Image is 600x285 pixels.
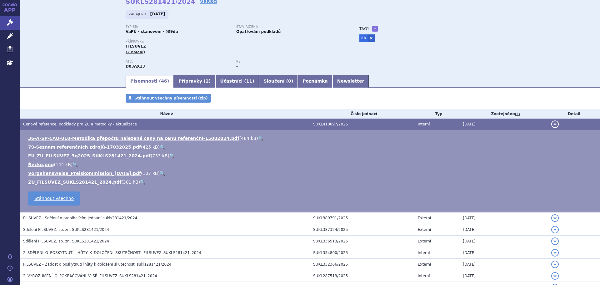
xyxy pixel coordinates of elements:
td: [DATE] [460,236,548,247]
span: Cenové reference, podklady pro ZÚ a metodiky - aktualizace [23,122,137,126]
th: Typ [415,109,460,119]
td: SUKL336513/2025 [310,236,415,247]
span: 2_SDĚLENÍ_O_POSKYTNUTÍ_LHŮTY_K_DOLOŽENÍ_SKUTEČNOSTI_FILSUVEZ_SUKLS281421_2024 [23,251,201,255]
a: + [372,26,378,32]
span: Externí [418,227,431,232]
a: FU_ZU_FILSUVEZ_3q2025_SUKLS281421_2024.pdf [28,153,151,158]
span: Externí [418,262,431,267]
td: [DATE] [460,270,548,282]
button: detail [551,237,559,245]
a: 79-Seznam referenčních zdrojů-17032025.pdf [28,145,141,150]
span: Sdělení FILSUVEZ, sp. zn. SUKLS281421/2024 [23,239,109,243]
li: ( ) [28,153,594,159]
span: FILSUVEZ [126,44,146,48]
a: 🔍 [258,136,263,141]
a: Vorgehensweise_Preiskommission_[DATE].pdf [28,171,141,176]
th: Číslo jednací [310,109,415,119]
a: Stáhnout všechny písemnosti (zip) [126,94,211,103]
span: Externí [418,216,431,220]
span: Interní [418,122,430,126]
li: ( ) [28,170,594,176]
span: 2_VYROZUMĚNÍ_O_POKRAČOVÁNÍ_V_SŘ_FILSUVEZ_SUKLS281421_2024 [23,274,157,278]
span: 11 [246,79,252,84]
abbr: (?) [515,112,520,116]
span: Interní [418,274,430,278]
button: detail [551,120,559,128]
td: [DATE] [460,212,548,224]
span: Stáhnout všechny písemnosti (zip) [134,96,208,100]
strong: [DATE] [150,12,165,16]
li: ( ) [28,144,594,150]
span: Interní [418,251,430,255]
span: 107 kB [143,171,158,176]
a: 🔍 [169,153,175,158]
td: SUKL410897/2025 [310,119,415,130]
td: [DATE] [460,119,548,130]
a: Stáhnout všechno [28,191,80,206]
a: Newsletter [332,75,369,88]
p: Stav řízení: [236,25,341,29]
li: ( ) [28,161,594,168]
span: 2 [206,79,209,84]
a: Sloučení (0) [259,75,298,88]
td: [DATE] [460,247,548,259]
a: ZU_FILSUVEZ_SUKLS281421_2024.pdf [28,180,121,185]
a: EB [359,34,367,42]
strong: BŘEZOVÁ KŮRA [126,64,145,69]
td: SUKL332366/2025 [310,259,415,270]
a: Písemnosti (46) [126,75,174,88]
span: Externí [418,239,431,243]
span: Sdělení FILSUVEZ, sp. zn. SUKLS281421/2024 [23,227,109,232]
th: Název [20,109,310,119]
th: Zveřejněno [460,109,548,119]
span: Zahájeno: [129,12,148,17]
strong: VaPÚ - stanovení - §39da [126,29,178,34]
span: FILSUVEZ - Sdělení o probíhajícím jednání sukls281421/2024 [23,216,137,220]
td: SUKL334800/2025 [310,247,415,259]
li: ( ) [28,179,594,185]
a: 🔍 [72,162,78,167]
span: (2 balení) [126,50,145,54]
h3: Tagy [359,25,369,33]
span: 484 kB [241,136,256,141]
a: Řecko.png [28,162,54,167]
p: ATC: [126,60,230,64]
button: detail [551,261,559,268]
td: [DATE] [460,259,548,270]
a: 🔍 [160,145,165,150]
button: detail [551,249,559,257]
span: 301 kB [123,180,138,185]
a: 🔍 [160,171,165,176]
a: Poznámka [298,75,332,88]
li: ( ) [28,135,594,141]
span: 144 kB [56,162,71,167]
a: Účastníci (11) [215,75,259,88]
span: 0 [288,79,291,84]
td: SUKL387324/2025 [310,224,415,236]
a: 36-A-SP-CAU-010-Metodika přepočtu nalezené ceny na cenu referenční-15082024.pdf [28,136,239,141]
a: Přípravky (2) [174,75,215,88]
span: 753 kB [152,153,168,158]
span: FILSUVEZ - Žádost o poskytnutí lhůty k doložení skutečnosti sukls281421/2024 [23,262,172,267]
p: RS: [236,60,341,64]
span: 425 kB [143,145,158,150]
p: Typ SŘ: [126,25,230,29]
strong: - [236,64,238,69]
a: 🔍 [140,180,145,185]
strong: Opatřování podkladů [236,29,281,34]
th: Detail [548,109,600,119]
td: SUKL389791/2025 [310,212,415,224]
button: detail [551,226,559,233]
td: [DATE] [460,224,548,236]
span: 46 [161,79,167,84]
button: detail [551,214,559,222]
button: detail [551,272,559,280]
td: SUKL287513/2025 [310,270,415,282]
p: Přípravky: [126,40,347,43]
